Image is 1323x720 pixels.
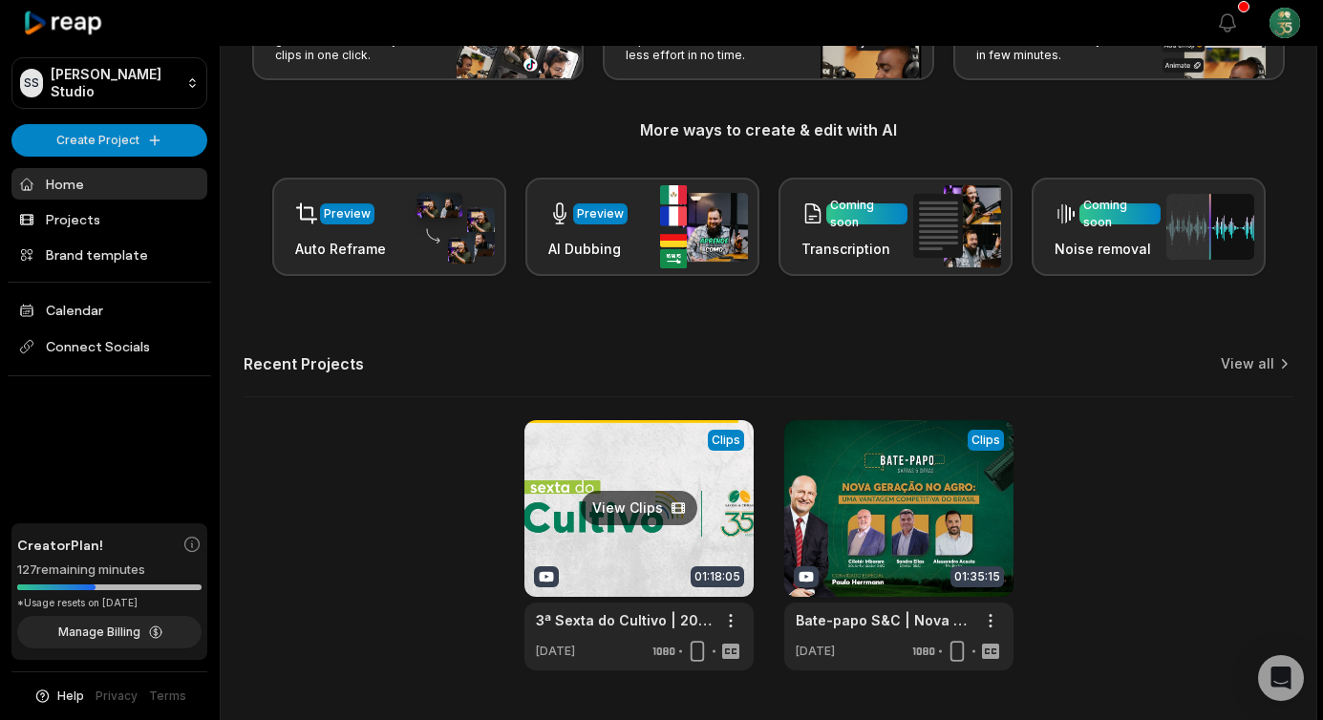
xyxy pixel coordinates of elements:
h3: Auto Reframe [295,239,386,259]
a: Bate-papo S&C | Nova Geração no Agro: uma vantagem competitiva do [GEOGRAPHIC_DATA] [796,610,971,630]
span: Creator Plan! [17,535,103,555]
div: *Usage resets on [DATE] [17,596,202,610]
div: SS [20,69,43,97]
a: 3ª Sexta do Cultivo | 2025 [536,610,712,630]
p: [PERSON_NAME] Studio [51,66,179,100]
div: Coming soon [830,197,904,231]
div: Preview [324,205,371,222]
div: 127 remaining minutes [17,561,202,580]
a: Projects [11,203,207,235]
a: Calendar [11,294,207,326]
img: transcription.png [913,185,1001,267]
a: View all [1221,354,1274,373]
a: Home [11,168,207,200]
h3: More ways to create & edit with AI [244,118,1293,141]
div: Preview [577,205,624,222]
span: Help [57,688,84,705]
h2: Recent Projects [244,354,364,373]
button: Create Project [11,124,207,157]
a: Privacy [96,688,138,705]
div: Coming soon [1083,197,1157,231]
img: auto_reframe.png [407,190,495,265]
div: Open Intercom Messenger [1258,655,1304,701]
h3: AI Dubbing [548,239,628,259]
button: Help [33,688,84,705]
h3: Transcription [801,239,907,259]
img: noise_removal.png [1166,194,1254,260]
h3: Noise removal [1055,239,1161,259]
a: Brand template [11,239,207,270]
button: Manage Billing [17,616,202,648]
span: Connect Socials [11,329,207,364]
a: Terms [149,688,186,705]
img: ai_dubbing.png [660,185,748,268]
